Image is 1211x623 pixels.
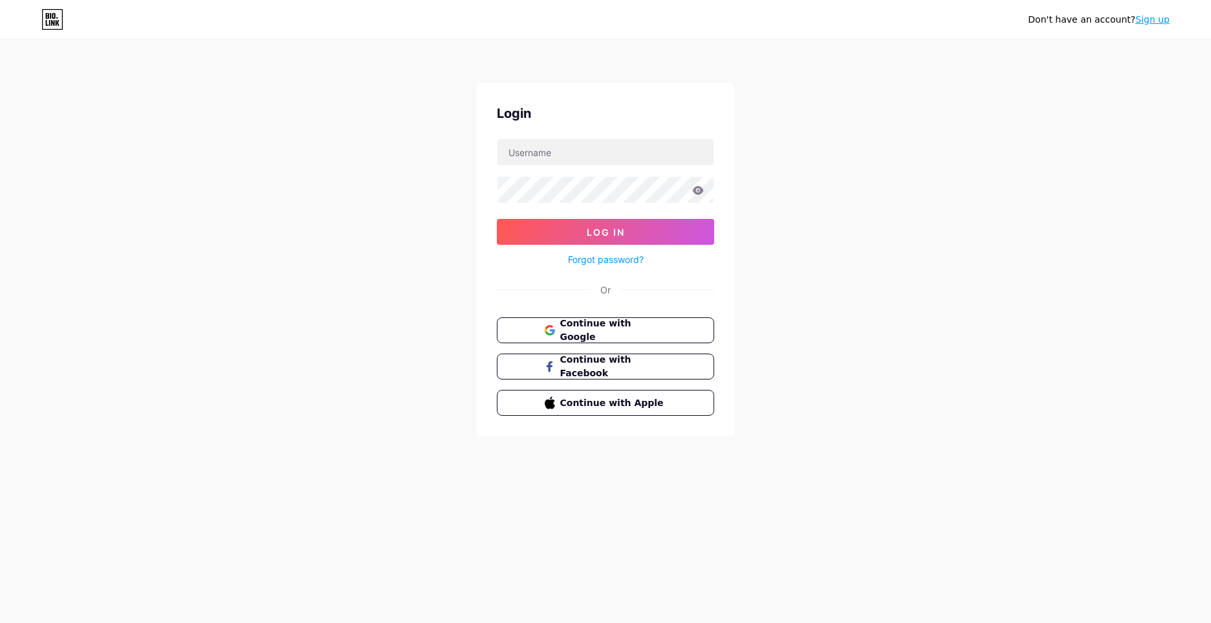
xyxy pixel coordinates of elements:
[497,390,714,416] button: Continue with Apple
[587,227,625,238] span: Log In
[497,354,714,379] button: Continue with Facebook
[497,139,714,165] input: Username
[600,283,611,297] div: Or
[1028,13,1170,27] div: Don't have an account?
[497,104,714,123] div: Login
[560,317,667,344] span: Continue with Google
[497,317,714,343] button: Continue with Google
[568,253,644,266] a: Forgot password?
[497,219,714,245] button: Log In
[560,396,667,410] span: Continue with Apple
[560,353,667,380] span: Continue with Facebook
[1135,14,1170,25] a: Sign up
